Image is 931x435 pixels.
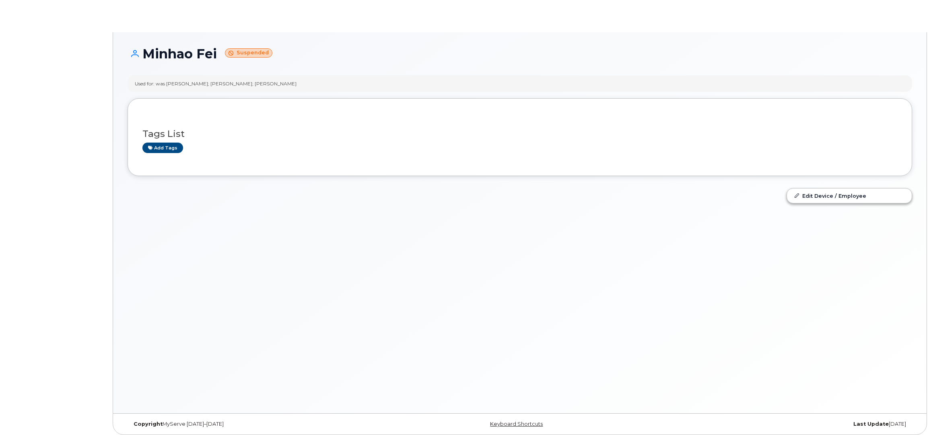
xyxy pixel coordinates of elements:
small: Suspended [225,48,272,58]
a: Add tags [142,143,183,153]
div: MyServe [DATE]–[DATE] [128,421,389,427]
strong: Last Update [853,421,889,427]
div: Used for: was [PERSON_NAME]; [PERSON_NAME]; [PERSON_NAME] [135,80,297,87]
h3: Tags List [142,129,897,139]
a: Keyboard Shortcuts [490,421,543,427]
strong: Copyright [134,421,163,427]
div: [DATE] [651,421,912,427]
a: Edit Device / Employee [787,188,912,203]
h1: Minhao Fei [128,47,912,61]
